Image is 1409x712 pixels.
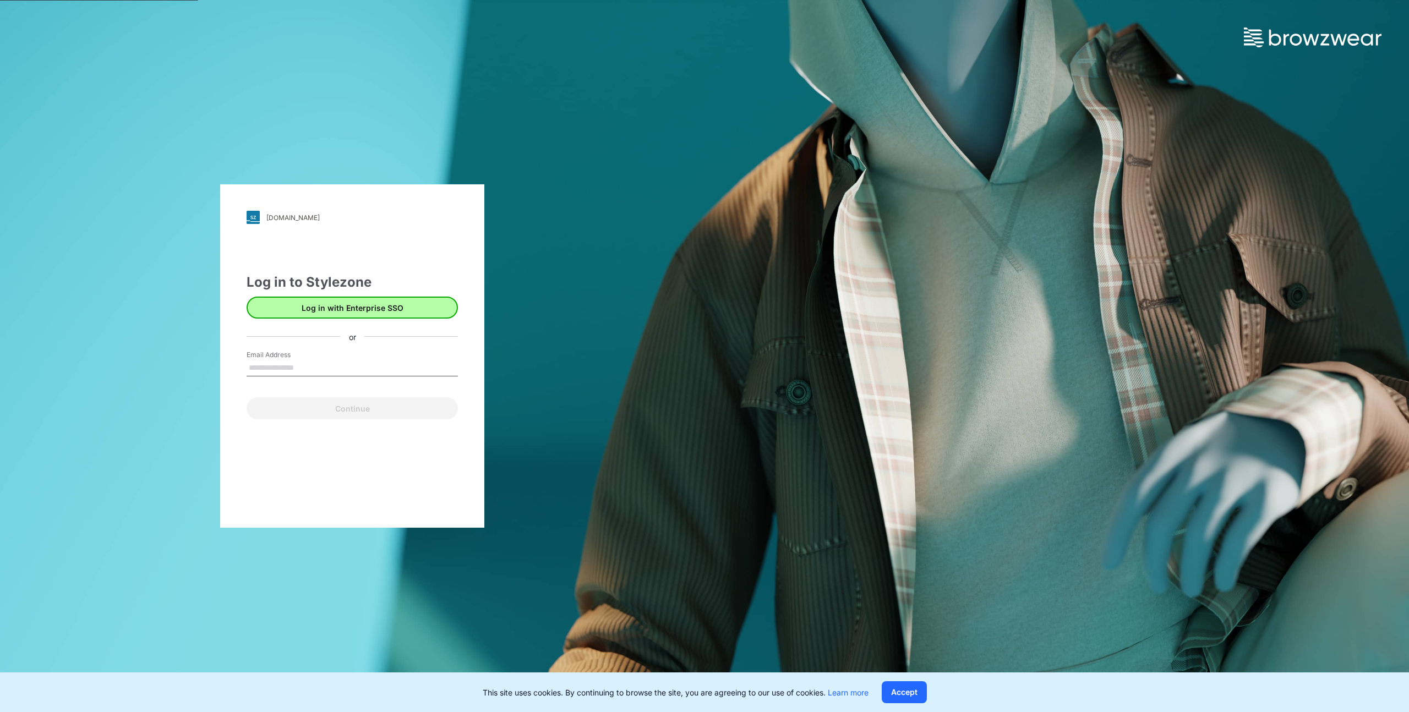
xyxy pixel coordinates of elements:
a: [DOMAIN_NAME] [247,211,458,224]
label: Email Address [247,350,324,360]
div: Log in to Stylezone [247,272,458,292]
div: [DOMAIN_NAME] [266,213,320,222]
div: or [340,331,365,342]
a: Learn more [828,688,869,697]
img: svg+xml;base64,PHN2ZyB3aWR0aD0iMjgiIGhlaWdodD0iMjgiIHZpZXdCb3g9IjAgMCAyOCAyOCIgZmlsbD0ibm9uZSIgeG... [247,211,260,224]
button: Accept [882,681,927,703]
p: This site uses cookies. By continuing to browse the site, you are agreeing to our use of cookies. [483,687,869,698]
img: browzwear-logo.73288ffb.svg [1244,28,1381,47]
button: Log in with Enterprise SSO [247,297,458,319]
